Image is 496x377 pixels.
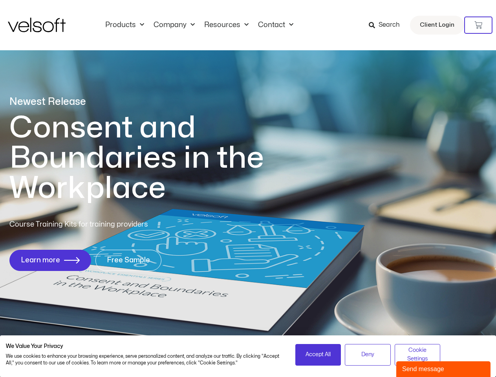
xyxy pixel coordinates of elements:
p: Course Training Kits for training providers [9,219,205,230]
a: Learn more [9,250,91,271]
a: Client Login [410,16,464,35]
a: ProductsMenu Toggle [101,21,149,29]
span: Free Sample [107,256,150,264]
span: Deny [361,350,374,359]
span: Client Login [420,20,454,30]
button: Accept all cookies [295,344,341,366]
a: Free Sample [95,250,161,271]
h1: Consent and Boundaries in the Workplace [9,113,296,203]
nav: Menu [101,21,298,29]
iframe: chat widget [396,360,492,377]
a: ContactMenu Toggle [253,21,298,29]
span: Search [379,20,400,30]
span: Accept All [306,350,331,359]
p: Newest Release [9,95,296,109]
img: Velsoft Training Materials [8,18,66,32]
button: Adjust cookie preferences [395,344,441,366]
span: Learn more [21,256,60,264]
button: Deny all cookies [345,344,391,366]
p: We use cookies to enhance your browsing experience, serve personalized content, and analyze our t... [6,353,284,366]
a: CompanyMenu Toggle [149,21,199,29]
h2: We Value Your Privacy [6,343,284,350]
span: Cookie Settings [400,346,436,364]
a: ResourcesMenu Toggle [199,21,253,29]
a: Search [369,18,405,32]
